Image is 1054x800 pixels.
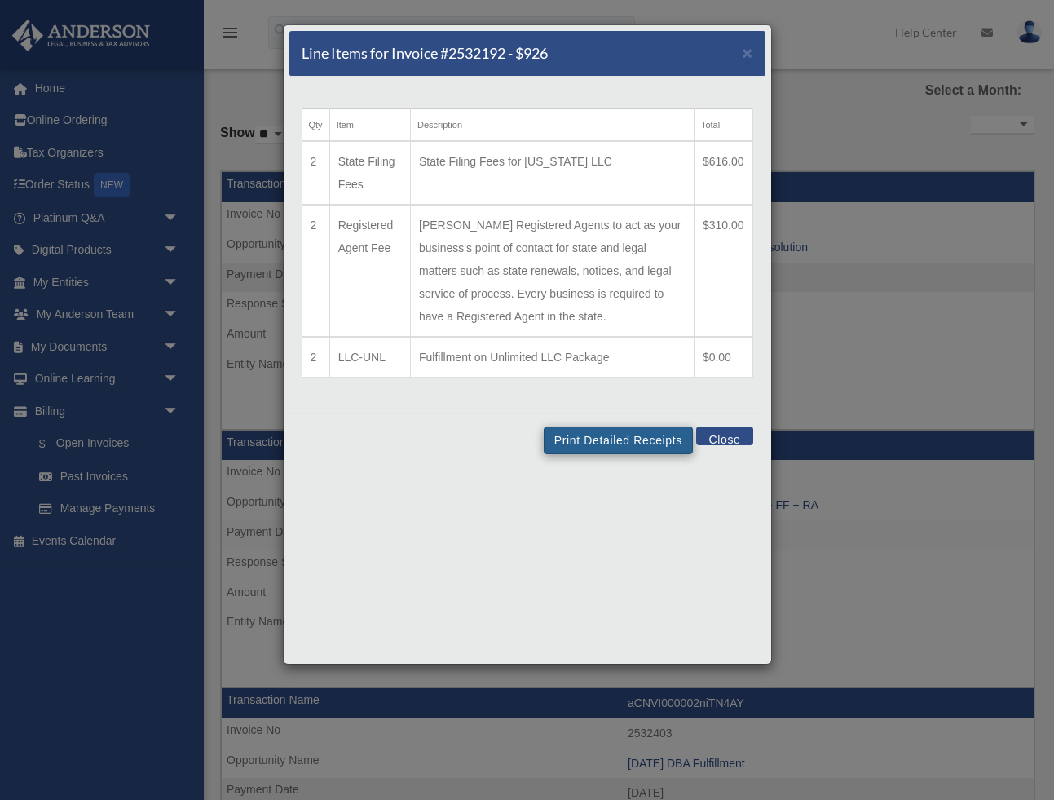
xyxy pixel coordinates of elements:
[329,205,410,337] td: Registered Agent Fee
[696,427,752,445] button: Close
[302,109,329,142] th: Qty
[411,205,695,337] td: [PERSON_NAME] Registered Agents to act as your business's point of contact for state and legal ma...
[411,141,695,205] td: State Filing Fees for [US_STATE] LLC
[302,43,548,64] h5: Line Items for Invoice #2532192 - $926
[411,337,695,378] td: Fulfillment on Unlimited LLC Package
[694,109,752,142] th: Total
[302,337,329,378] td: 2
[302,205,329,337] td: 2
[302,141,329,205] td: 2
[411,109,695,142] th: Description
[544,427,693,454] button: Print Detailed Receipts
[743,44,753,61] button: Close
[694,337,752,378] td: $0.00
[694,141,752,205] td: $616.00
[329,337,410,378] td: LLC-UNL
[743,43,753,62] span: ×
[694,205,752,337] td: $310.00
[329,109,410,142] th: Item
[329,141,410,205] td: State Filing Fees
